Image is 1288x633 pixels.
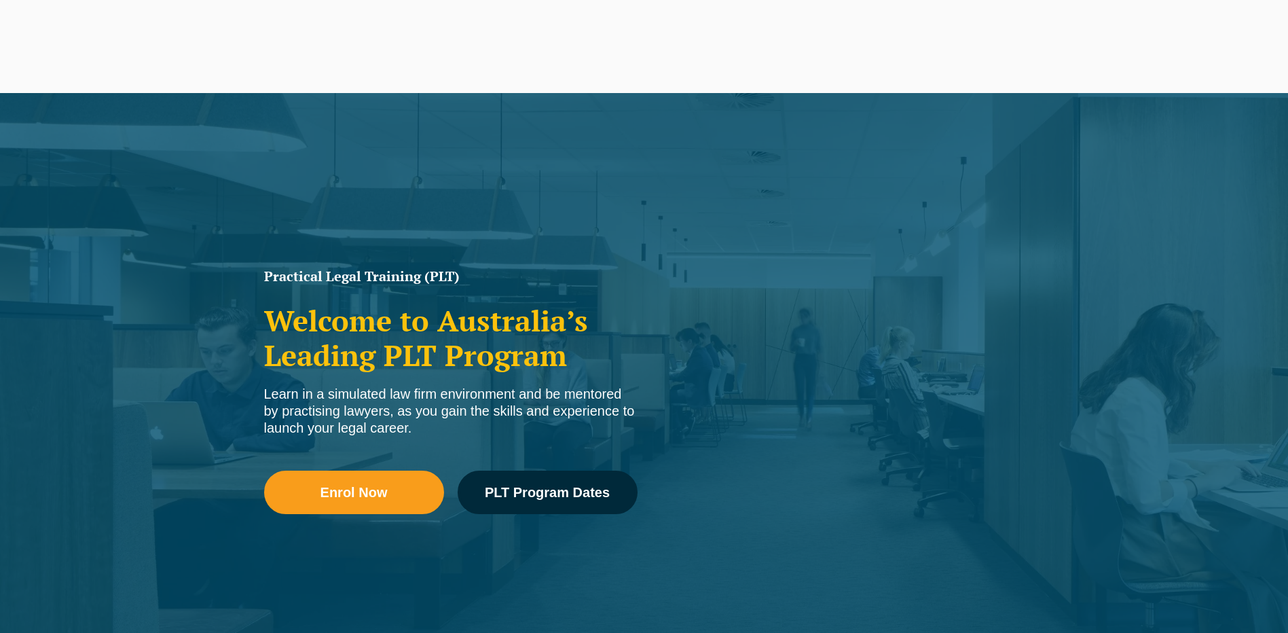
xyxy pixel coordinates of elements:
a: Enrol Now [264,471,444,514]
h1: Practical Legal Training (PLT) [264,270,638,283]
span: PLT Program Dates [485,486,610,499]
div: Learn in a simulated law firm environment and be mentored by practising lawyers, as you gain the ... [264,386,638,437]
span: Enrol Now [320,486,388,499]
a: PLT Program Dates [458,471,638,514]
h2: Welcome to Australia’s Leading PLT Program [264,304,638,372]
